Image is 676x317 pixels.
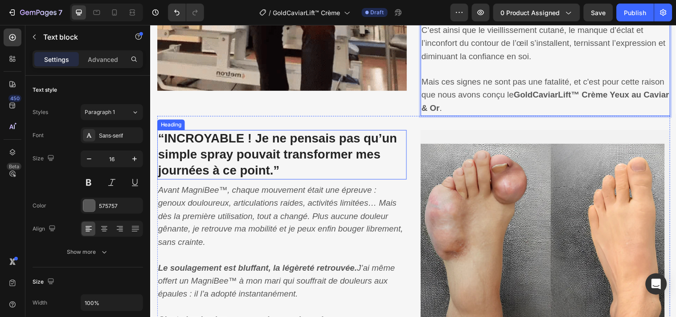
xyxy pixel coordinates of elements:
[99,202,141,210] div: 575757
[85,108,115,116] span: Paragraph 1
[33,108,48,116] div: Styles
[44,55,69,64] p: Settings
[8,109,251,155] strong: “INCROYABLE ! Je ne pensais pas qu’un simple spray pouvait transformer mes journées à ce point.”
[67,248,109,256] div: Show more
[8,242,249,278] i: J’ai même offert un MagniBee™ à mon mari qui souffrait de douleurs aux épaules : il l’a adopté in...
[269,8,271,17] span: /
[8,242,211,252] strong: Le soulagement est bluffant, la légèreté retrouvée.
[8,163,258,225] i: Avant MagniBee™, chaque mouvement était une épreuve : genoux douloureux, articulations raides, ac...
[168,4,204,21] div: Undo/Redo
[371,8,384,16] span: Draft
[33,276,56,288] div: Size
[646,273,667,295] div: Open Intercom Messenger
[273,8,340,17] span: GoldCaviarLift™ Crème
[33,153,56,165] div: Size
[493,4,580,21] button: 0 product assigned
[33,86,57,94] div: Text style
[276,53,528,89] span: Mais ces signes ne sont pas une fatalité, et c'est pour cette raison que nous avons conçu le .
[81,295,143,311] input: Auto
[81,104,143,120] button: Paragraph 1
[33,202,46,210] div: Color
[624,8,647,17] div: Publish
[584,4,613,21] button: Save
[8,95,21,102] div: 450
[7,163,21,170] div: Beta
[99,132,141,140] div: Sans-serif
[9,98,34,106] div: Heading
[88,55,118,64] p: Advanced
[591,9,606,16] span: Save
[4,4,66,21] button: 7
[33,299,47,307] div: Width
[150,25,676,317] iframe: Design area
[43,32,119,42] p: Text block
[58,7,62,18] p: 7
[501,8,560,17] span: 0 product assigned
[617,4,654,21] button: Publish
[33,131,44,139] div: Font
[276,66,528,89] strong: GoldCaviarLift™ Crème Yeux au Caviar & Or
[33,244,143,260] button: Show more
[33,223,57,235] div: Align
